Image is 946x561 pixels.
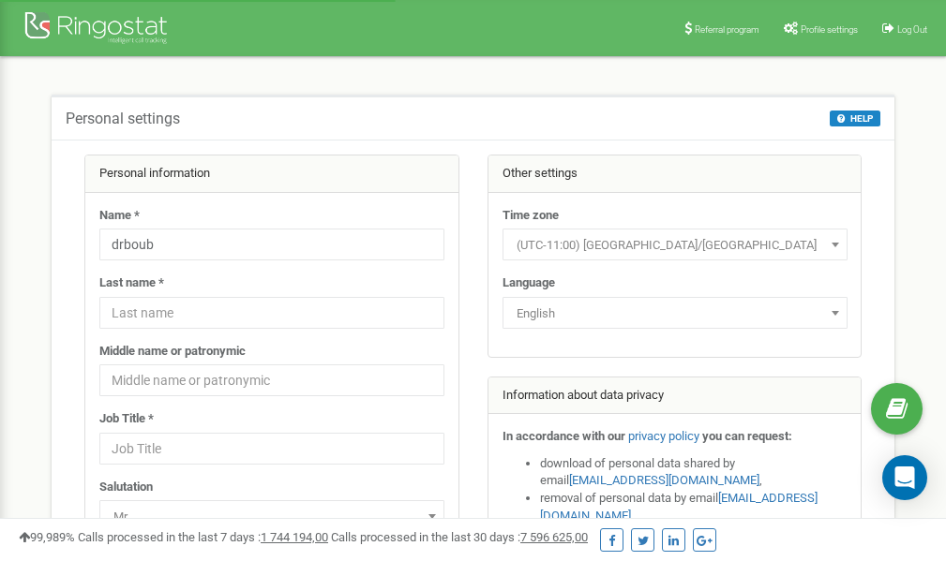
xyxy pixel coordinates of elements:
span: Mr. [106,504,438,530]
label: Language [503,274,555,292]
span: English [509,301,841,327]
a: privacy policy [628,429,699,443]
button: HELP [830,111,880,126]
span: Calls processed in the last 7 days : [78,530,328,544]
label: Time zone [503,207,559,225]
strong: you can request: [702,429,792,443]
span: (UTC-11:00) Pacific/Midway [503,229,848,260]
span: English [503,297,848,329]
span: Log Out [897,24,927,35]
span: Profile settings [801,24,858,35]
strong: In accordance with our [503,429,625,443]
li: removal of personal data by email , [540,490,848,524]
div: Personal information [85,155,458,193]
label: Name * [99,207,140,225]
li: download of personal data shared by email , [540,455,848,490]
label: Job Title * [99,410,154,428]
span: Referral program [695,24,759,35]
label: Middle name or patronymic [99,343,246,361]
div: Information about data privacy [488,377,862,415]
span: (UTC-11:00) Pacific/Midway [509,232,841,258]
input: Name [99,229,444,260]
input: Job Title [99,433,444,465]
label: Last name * [99,274,164,292]
a: [EMAIL_ADDRESS][DOMAIN_NAME] [569,473,759,487]
div: Open Intercom Messenger [882,455,927,500]
span: 99,989% [19,530,75,544]
div: Other settings [488,155,862,193]
h5: Personal settings [66,111,180,127]
u: 1 744 194,00 [261,530,328,544]
label: Salutation [99,479,153,496]
u: 7 596 625,00 [520,530,588,544]
span: Calls processed in the last 30 days : [331,530,588,544]
span: Mr. [99,500,444,532]
input: Last name [99,297,444,329]
input: Middle name or patronymic [99,364,444,396]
